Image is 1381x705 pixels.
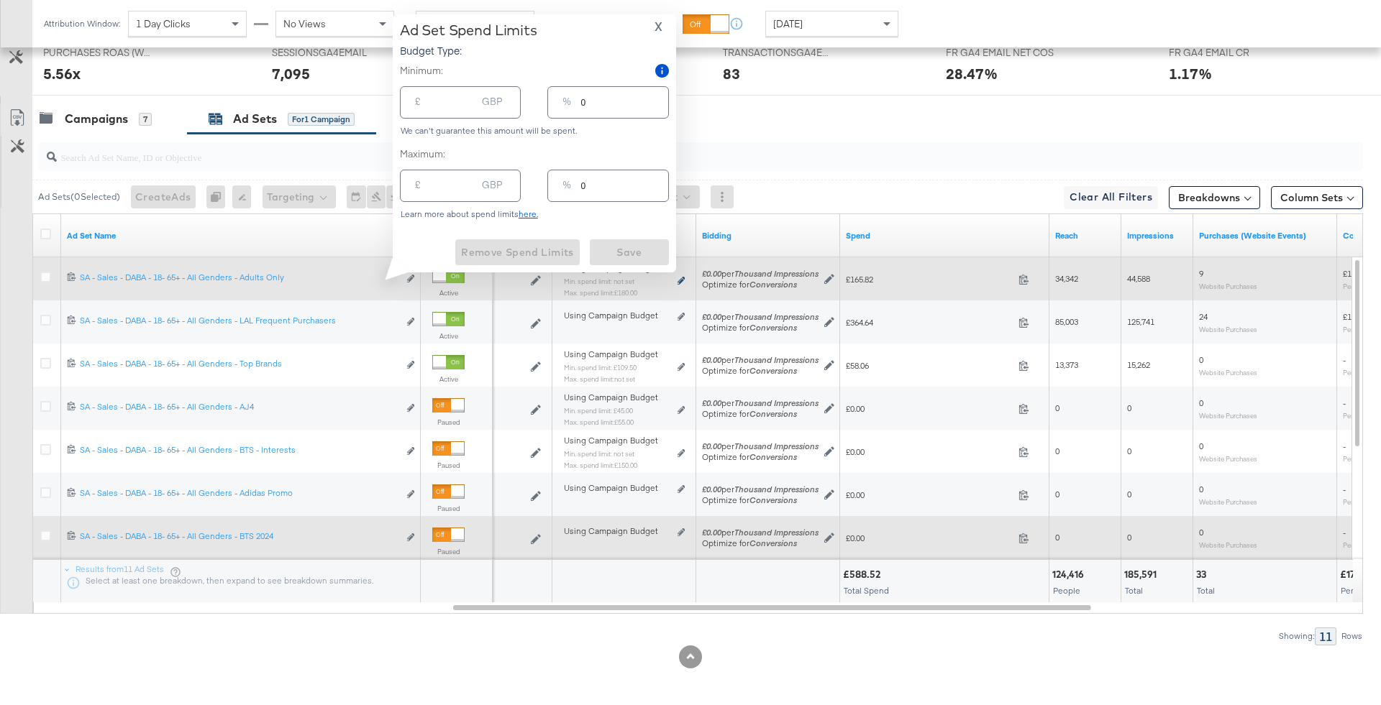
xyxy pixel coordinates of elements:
span: £18.42 [1343,268,1366,279]
div: £17.83 [1340,568,1372,581]
div: for 1 Campaign [288,113,355,126]
sub: Max. spend limit : not set [564,374,635,383]
div: Rows [1341,631,1363,641]
span: 9 [1199,268,1203,279]
em: Thousand Impressions [734,311,819,322]
div: Optimize for [702,538,819,549]
em: £0.00 [702,484,721,494]
label: Minimum: [400,64,443,78]
div: 185,591 [1124,568,1161,581]
em: £0.00 [702,311,721,322]
span: £15.19 [1343,311,1366,322]
span: 15,262 [1127,359,1150,370]
span: £0.00 [846,533,1013,543]
div: SA - Sales - DABA - 18- 65+ - All Genders - Adults Only [80,272,398,283]
em: Conversions [749,538,797,548]
div: £ [409,92,427,118]
span: per [702,441,819,451]
span: Total Spend [844,585,889,596]
em: Conversions [749,451,797,462]
span: per [702,354,819,365]
div: Using Campaign Budget [564,525,674,537]
div: Ad Sets ( 0 Selected) [38,190,120,203]
label: Paused [432,504,465,513]
span: SESSIONSGA4EMAIL [272,46,380,60]
a: Shows your bid and optimisation settings for this Ad Set. [702,230,834,241]
sub: Website Purchases [1199,368,1257,377]
div: 7 [139,113,152,126]
label: Paused [432,461,465,470]
input: Search Ad Set Name, ID or Objective [57,137,1241,165]
label: Paused [432,547,465,556]
span: £165.82 [846,274,1013,285]
a: The number of times a purchase was made tracked by your Custom Audience pixel on your website aft... [1199,230,1331,241]
span: £364.64 [846,317,1013,328]
div: £ [409,175,427,201]
a: SA - Sales - DABA - 18- 65+ - All Genders - LAL Frequent Purchasers [80,315,398,330]
sub: Per Purchase [1343,454,1381,463]
div: 11 [1315,627,1336,645]
div: Optimize for [702,279,819,290]
em: Conversions [749,279,797,290]
sub: Max. spend limit : £180.00 [564,288,637,297]
span: 24 [1199,311,1208,322]
sub: Per Purchase [1343,325,1381,333]
div: Ad Set Spend Limits [400,22,537,39]
sub: Min. spend limit: not set [564,449,634,458]
div: % [557,92,577,118]
a: SA - Sales - DABA - 18- 65+ - All Genders - AJ4 [80,401,398,416]
span: 0 [1055,532,1059,543]
span: People [1053,585,1080,596]
a: The number of people your ad was served to. [1055,230,1116,241]
span: 44,588 [1127,273,1150,284]
sub: Website Purchases [1199,282,1257,290]
div: Optimize for [702,322,819,333]
span: Clear All Filters [1070,188,1152,206]
button: Column Sets [1271,186,1363,209]
span: - [1343,484,1346,494]
a: SA - Sales - DABA - 18- 65+ - All Genders - Adidas Promo [80,487,398,502]
label: Active [432,331,465,341]
sub: Website Purchases [1199,411,1257,420]
span: - [1343,354,1346,365]
span: 0 [1127,489,1131,499]
span: Per Action [1341,585,1380,596]
div: 1.17% [1169,63,1212,84]
span: 0 [1055,402,1059,413]
div: Attribution Window: [43,19,121,29]
sub: Per Purchase [1343,540,1381,549]
em: Thousand Impressions [734,268,819,279]
em: £0.00 [702,354,721,365]
span: £0.00 [846,403,1013,414]
div: Optimize for [702,408,819,420]
div: 7,095 [272,63,310,84]
div: % [557,175,577,201]
label: Active [432,288,465,298]
em: Thousand Impressions [734,527,819,538]
div: SA - Sales - DABA - 18- 65+ - All Genders - BTS - Interests [80,444,398,456]
em: £0.00 [702,441,721,451]
em: Thousand Impressions [734,441,819,451]
span: 0 [1127,532,1131,543]
div: Ad Sets [233,111,277,127]
sub: Max. spend limit : £55.00 [564,418,634,426]
em: £0.00 [702,527,721,538]
div: Optimize for [702,365,819,377]
span: per [702,397,819,408]
div: GBP [476,92,508,118]
sub: Per Purchase [1343,368,1381,377]
a: SA - Sales - DABA - 18- 65+ - All Genders - BTS - Interests [80,444,398,459]
label: Paused [432,418,465,427]
div: We can't guarantee this amount will be spent. [400,126,669,136]
span: 85,003 [1055,316,1078,327]
div: Learn more about spend limits [400,209,669,219]
a: Your Ad Set name. [67,230,415,241]
span: 0 [1127,402,1131,413]
sub: Per Purchase [1343,497,1381,506]
a: here. [519,208,538,219]
button: Breakdowns [1169,186,1260,209]
sub: Min. spend limit: not set [564,277,634,285]
em: Thousand Impressions [734,354,819,365]
em: £0.00 [702,397,721,408]
a: The number of times your ad was served. On mobile apps an ad is counted as served the first time ... [1127,230,1188,241]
